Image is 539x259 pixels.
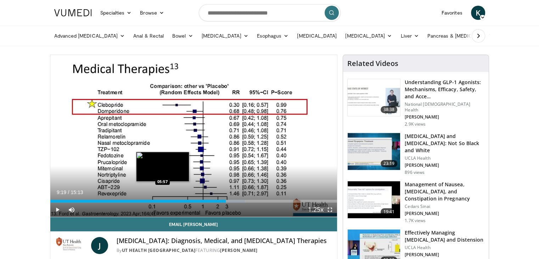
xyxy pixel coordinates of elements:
button: Mute [64,203,79,217]
p: 1.7K views [405,218,426,224]
h4: [MEDICAL_DATA]: Diagnosis, Medical, and [MEDICAL_DATA] Therapies [117,237,331,245]
button: Fullscreen [323,203,337,217]
p: UCLA Health [405,245,484,250]
p: 896 views [405,170,425,175]
a: [PERSON_NAME] [220,247,258,253]
a: 19:41 Management of Nausea, [MEDICAL_DATA], and Constipation in Pregnancy Cedars Sinai [PERSON_NA... [347,181,484,224]
input: Search topics, interventions [199,4,341,21]
a: [MEDICAL_DATA] [197,29,253,43]
p: [PERSON_NAME] [405,162,484,168]
a: [MEDICAL_DATA] [293,29,341,43]
a: Browse [136,6,168,20]
a: Pancreas & [MEDICAL_DATA] [423,29,506,43]
button: Play [50,203,64,217]
p: 2.9K views [405,121,426,127]
a: [MEDICAL_DATA] [341,29,396,43]
video-js: Video Player [50,55,337,217]
span: 15:13 [71,189,83,195]
span: / [68,189,69,195]
a: J [91,237,108,254]
p: [PERSON_NAME] [405,114,484,120]
a: K [471,6,485,20]
img: 10897e49-57d0-4dda-943f-d9cde9436bef.150x105_q85_crop-smart_upscale.jpg [348,79,400,116]
img: image.jpeg [136,152,189,182]
h4: Related Videos [347,59,398,68]
span: 9:19 [57,189,66,195]
a: 23:19 [MEDICAL_DATA] and [MEDICAL_DATA]: Not So Black and White UCLA Health [PERSON_NAME] 896 views [347,133,484,175]
p: National [DEMOGRAPHIC_DATA] Health [405,101,484,113]
a: Liver [396,29,423,43]
h3: Effectively Managing [MEDICAL_DATA] and Distension [405,229,484,243]
span: 38:38 [381,106,398,113]
span: 23:19 [381,160,398,167]
img: 51017488-4c10-4926-9dc3-d6d3957cf75a.150x105_q85_crop-smart_upscale.jpg [348,181,400,218]
p: [PERSON_NAME] [405,211,484,216]
a: UT Health [GEOGRAPHIC_DATA] [122,247,196,253]
h3: Understanding GLP-1 Agonists: Mechanisms, Efficacy, Safety, and Acce… [405,79,484,100]
img: VuMedi Logo [54,9,92,16]
a: Email [PERSON_NAME] [50,217,337,231]
button: Playback Rate [309,203,323,217]
h3: Management of Nausea, [MEDICAL_DATA], and Constipation in Pregnancy [405,181,484,202]
a: Advanced [MEDICAL_DATA] [50,29,129,43]
div: Progress Bar [50,200,337,203]
a: Specialties [96,6,136,20]
h3: [MEDICAL_DATA] and [MEDICAL_DATA]: Not So Black and White [405,133,484,154]
img: 65f4abe4-8851-4095-bf95-68cae67d5ccb.150x105_q85_crop-smart_upscale.jpg [348,133,400,170]
img: UT Health San Antonio School of Medicine [56,237,88,254]
a: Favorites [437,6,467,20]
a: Esophagus [253,29,293,43]
a: Bowel [168,29,197,43]
p: [PERSON_NAME] [405,252,484,258]
a: Anal & Rectal [129,29,168,43]
div: By FEATURING [117,247,331,254]
p: UCLA Health [405,155,484,161]
span: 19:41 [381,208,398,215]
a: 38:38 Understanding GLP-1 Agonists: Mechanisms, Efficacy, Safety, and Acce… National [DEMOGRAPHIC... [347,79,484,127]
p: Cedars Sinai [405,204,484,209]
